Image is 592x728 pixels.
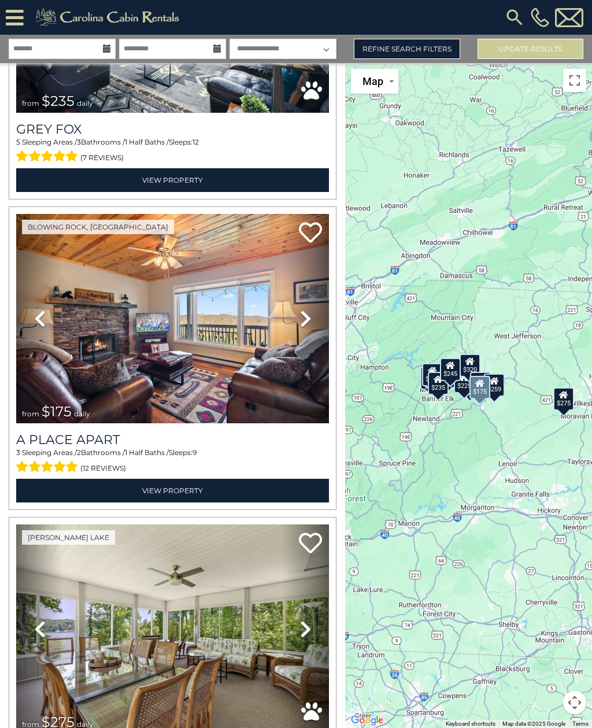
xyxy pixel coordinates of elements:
[80,461,126,476] span: (12 reviews)
[572,720,589,727] a: Terms
[528,8,552,27] a: [PHONE_NUMBER]
[16,432,329,448] a: A Place Apart
[42,93,75,109] span: $235
[16,214,329,424] img: thumbnail_164277956.jpeg
[354,39,460,59] a: Refine Search Filters
[22,99,39,108] span: from
[563,69,586,92] button: Toggle fullscreen view
[77,138,81,146] span: 3
[362,75,383,87] span: Map
[16,168,329,192] a: View Property
[193,138,199,146] span: 12
[553,387,573,411] div: $275
[502,720,565,727] span: Map data ©2025 Google
[16,121,329,137] a: Grey Fox
[299,531,322,556] a: Add to favorites
[77,99,93,108] span: daily
[80,150,124,165] span: (7 reviews)
[439,358,460,381] div: $245
[348,713,386,728] a: Open this area in Google Maps (opens a new window)
[351,69,398,94] button: Change map style
[484,374,505,397] div: $259
[16,448,329,475] div: Sleeping Areas / Bathrooms / Sleeps:
[125,448,169,457] span: 1 Half Baths /
[478,39,583,59] button: Update Results
[470,372,491,395] div: $250
[16,138,20,146] span: 5
[420,367,441,390] div: $225
[446,720,495,728] button: Keyboard shortcuts
[125,138,169,146] span: 1 Half Baths /
[29,6,189,29] img: Khaki-logo.png
[563,691,586,714] button: Map camera controls
[16,448,20,457] span: 3
[42,403,72,420] span: $175
[22,220,174,234] a: Blowing Rock, [GEOGRAPHIC_DATA]
[504,7,525,28] img: search-regular.svg
[16,479,329,502] a: View Property
[299,221,322,246] a: Add to favorites
[454,370,475,393] div: $225
[348,713,386,728] img: Google
[428,372,449,395] div: $235
[74,409,90,418] span: daily
[22,409,39,418] span: from
[422,363,443,386] div: $300
[193,448,197,457] span: 9
[77,448,81,457] span: 2
[469,376,490,399] div: $175
[459,354,480,377] div: $320
[22,530,115,545] a: [PERSON_NAME] Lake
[16,137,329,165] div: Sleeping Areas / Bathrooms / Sleeps:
